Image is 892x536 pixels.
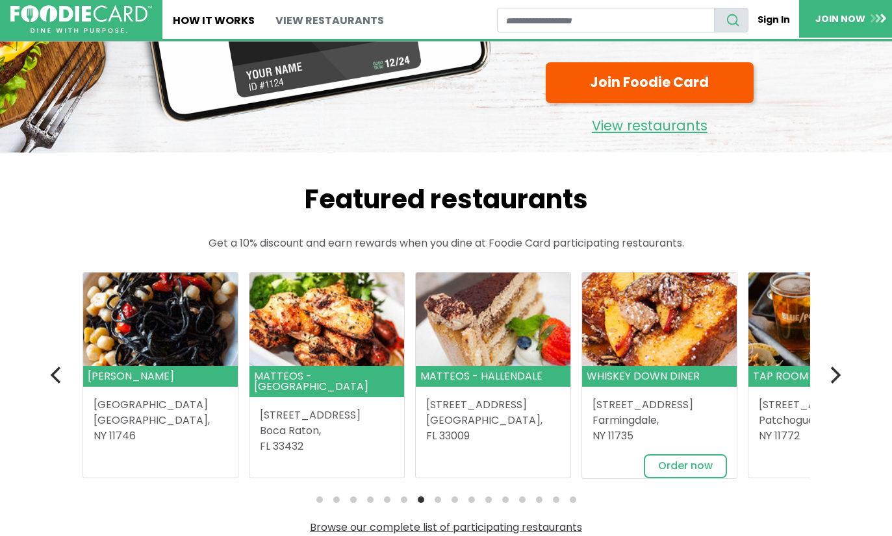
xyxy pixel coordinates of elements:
li: Page dot 6 [401,496,407,503]
a: Matteos - Boca Raton Matteos - [GEOGRAPHIC_DATA] [STREET_ADDRESS]Boca Raton,FL 33432 [249,273,404,465]
li: Page dot 15 [553,496,559,503]
li: Page dot 7 [418,496,424,503]
address: [GEOGRAPHIC_DATA] [GEOGRAPHIC_DATA], NY 11746 [94,397,227,444]
a: Join Foodie Card [546,62,754,103]
li: Page dot 8 [435,496,441,503]
li: Page dot 14 [536,496,542,503]
header: Matteos - Hallendale [416,366,570,387]
address: [STREET_ADDRESS] [GEOGRAPHIC_DATA], FL 33009 [426,397,560,444]
li: Page dot 11 [485,496,492,503]
img: Matteos - Huntington [83,273,238,366]
a: Matteos - Hallendale Matteos - Hallendale [STREET_ADDRESS][GEOGRAPHIC_DATA],FL 33009 [416,273,570,454]
p: Get a 10% discount and earn rewards when you dine at Foodie Card participating restaurants. [57,236,836,251]
img: FoodieCard; Eat, Drink, Save, Donate [10,5,152,34]
li: Page dot 1 [316,496,323,503]
a: Browse our complete list of participating restaurants [310,520,582,535]
button: Previous [44,361,72,389]
header: Matteos - [GEOGRAPHIC_DATA] [249,366,404,397]
li: Page dot 9 [452,496,458,503]
header: [PERSON_NAME] [83,366,238,387]
button: search [714,8,748,32]
a: Sign In [748,8,799,32]
img: Whiskey Down Diner [582,273,737,366]
li: Page dot 2 [333,496,340,503]
a: View restaurants [546,108,754,137]
img: Matteos - Hallendale [416,273,570,366]
li: Page dot 4 [367,496,374,503]
li: Page dot 10 [468,496,475,503]
header: Whiskey Down Diner [582,366,737,387]
img: Matteos - Boca Raton [249,273,404,366]
input: restaurant search [497,8,714,32]
a: Matteos - Huntington [PERSON_NAME] [GEOGRAPHIC_DATA][GEOGRAPHIC_DATA],NY 11746 [83,273,238,454]
li: Page dot 13 [519,496,526,503]
h2: Featured restaurants [57,184,836,215]
a: Order now [644,454,727,478]
li: Page dot 5 [384,496,390,503]
li: Page dot 3 [350,496,357,503]
address: [STREET_ADDRESS] Farmingdale, NY 11735 [593,397,726,444]
li: Page dot 12 [502,496,509,503]
address: [STREET_ADDRESS] Boca Raton, FL 33432 [260,408,394,454]
li: Page dot 16 [570,496,576,503]
button: Next [821,361,849,389]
